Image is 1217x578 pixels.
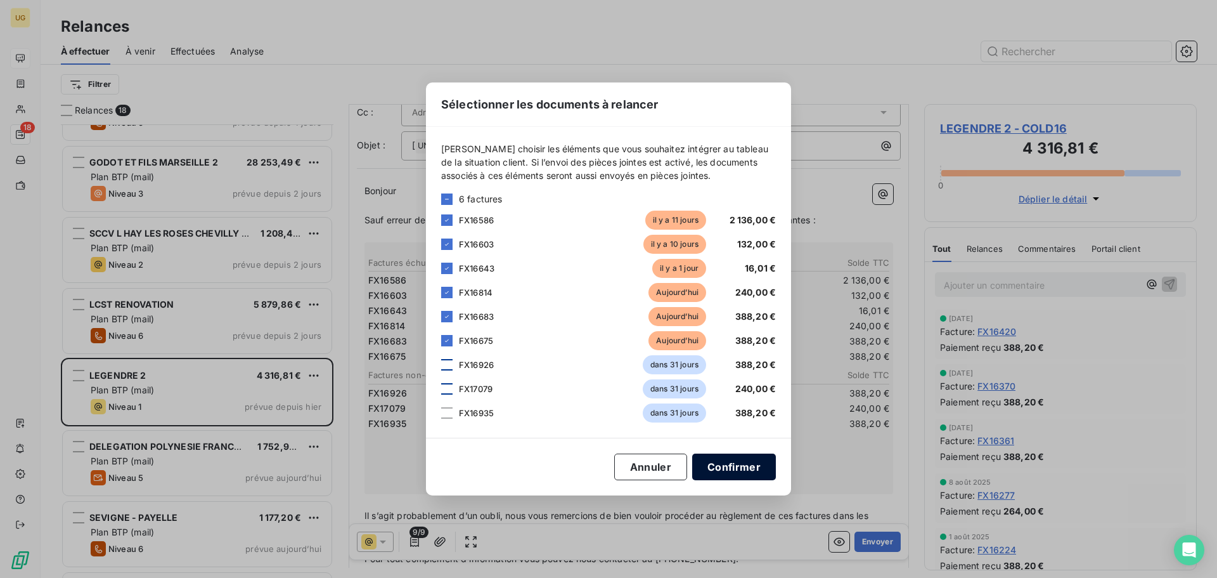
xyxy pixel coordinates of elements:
[459,263,494,273] span: FX16643
[1174,535,1204,565] div: Open Intercom Messenger
[648,331,706,350] span: Aujourd’hui
[745,263,776,273] span: 16,01 €
[459,384,493,394] span: FX17079
[459,312,494,322] span: FX16683
[648,283,706,302] span: Aujourd’hui
[652,259,706,278] span: il y a 1 jour
[643,404,706,423] span: dans 31 jours
[459,215,494,225] span: FX16586
[459,408,494,418] span: FX16935
[643,355,706,374] span: dans 31 jours
[441,96,659,113] span: Sélectionner les documents à relancer
[441,142,776,182] span: [PERSON_NAME] choisir les éléments que vous souhaitez intégrer au tableau de la situation client....
[643,235,706,254] span: il y a 10 jours
[459,239,494,249] span: FX16603
[459,336,493,346] span: FX16675
[459,360,494,370] span: FX16926
[735,335,776,346] span: 388,20 €
[459,287,493,298] span: FX16814
[735,359,776,370] span: 388,20 €
[645,211,706,230] span: il y a 11 jours
[735,287,776,298] span: 240,00 €
[735,311,776,322] span: 388,20 €
[459,192,503,206] span: 6 factures
[692,454,776,480] button: Confirmer
[737,239,776,249] span: 132,00 €
[643,379,706,398] span: dans 31 jours
[614,454,687,480] button: Annuler
[735,383,776,394] span: 240,00 €
[735,407,776,418] span: 388,20 €
[648,307,706,326] span: Aujourd’hui
[730,214,776,225] span: 2 136,00 €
